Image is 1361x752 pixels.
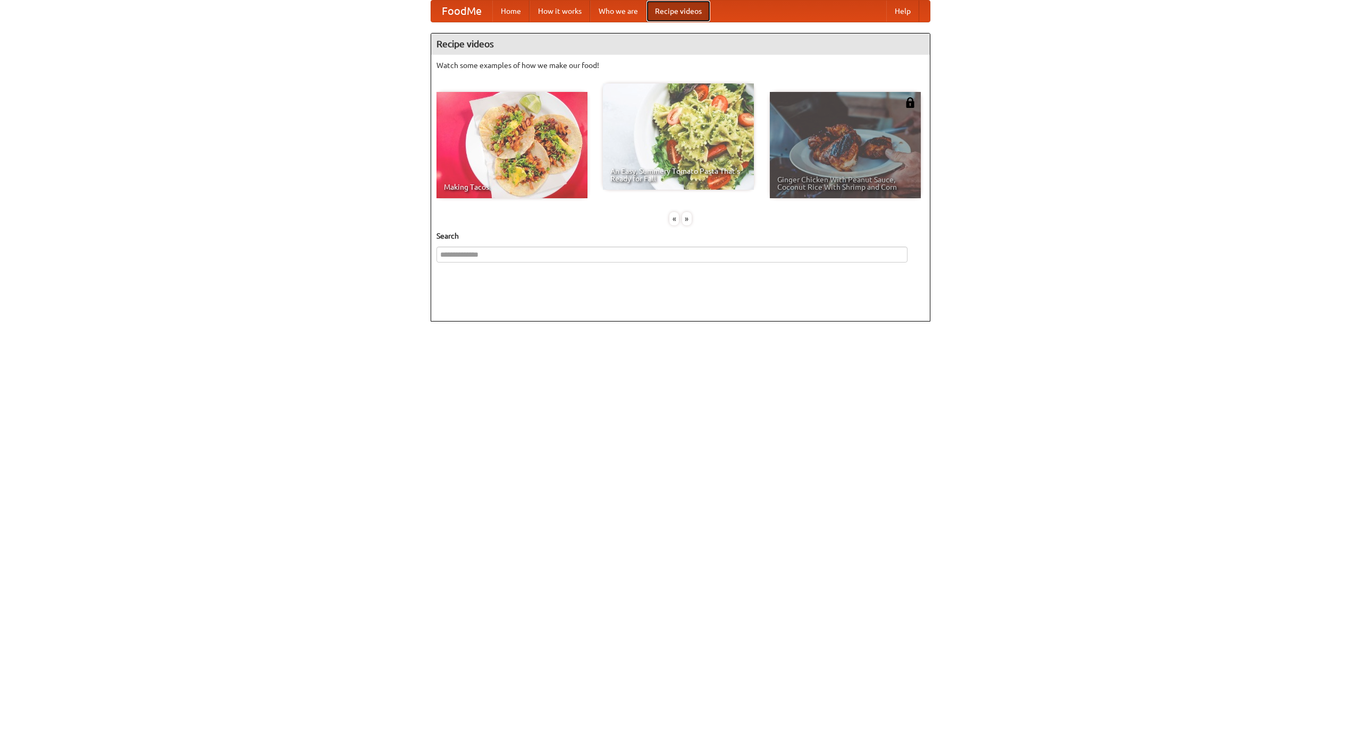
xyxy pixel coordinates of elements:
a: Help [886,1,919,22]
a: Who we are [590,1,646,22]
a: Recipe videos [646,1,710,22]
a: Making Tacos [436,92,587,198]
h4: Recipe videos [431,33,930,55]
span: An Easy, Summery Tomato Pasta That's Ready for Fall [610,167,746,182]
div: » [682,212,692,225]
img: 483408.png [905,97,915,108]
div: « [669,212,679,225]
a: An Easy, Summery Tomato Pasta That's Ready for Fall [603,83,754,190]
a: How it works [530,1,590,22]
a: Home [492,1,530,22]
h5: Search [436,231,925,241]
p: Watch some examples of how we make our food! [436,60,925,71]
a: FoodMe [431,1,492,22]
span: Making Tacos [444,183,580,191]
